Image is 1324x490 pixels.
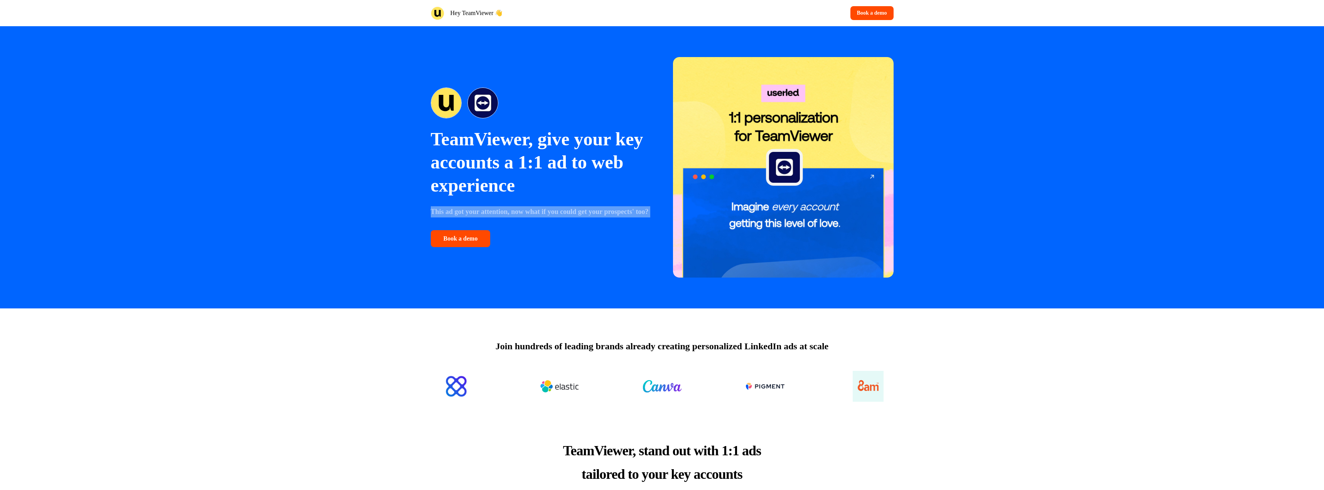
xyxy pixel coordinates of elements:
[450,8,503,18] p: Hey TeamViewer 👋
[563,443,761,482] span: TeamViewer, stand out with 1:1 ads tailored to your key accounts
[850,6,894,20] button: Book a demo
[431,128,651,197] p: TeamViewer, give your key accounts a 1:1 ad to web experience
[431,230,491,247] button: Book a demo
[431,208,649,216] strong: This ad got your attention, now what if you could get your prospects' too?
[496,339,828,353] p: Join hundreds of leading brands already creating personalized LinkedIn ads at scale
